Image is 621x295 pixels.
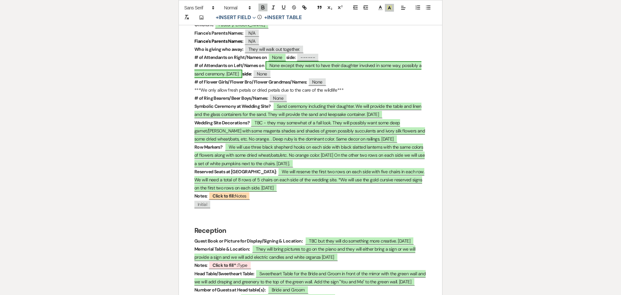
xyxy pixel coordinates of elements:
[268,286,309,294] span: Bride and Groom
[194,238,302,244] strong: Guest Book or Picture for Display/Signing & Location
[209,261,251,269] span: Type
[265,287,266,293] strong: :
[194,54,267,60] strong: # of Attendants on Right/Names on
[265,15,267,20] span: +
[245,37,259,45] span: N/A
[194,102,421,118] span: Sand ceremony including their daughter. We will provide the table and linen and the glass contain...
[194,120,250,126] strong: Wedding Site Decorations?
[212,262,238,268] b: Click to fill* :
[253,271,254,277] strong: :
[268,53,286,61] span: None
[194,269,426,286] span: Sweetheart Table for the Bride and Groom in front of the mirror with the green wall and we will a...
[194,167,424,192] span: We will reserve the first two rows on each side with five chairs in each row. We will need a tota...
[245,29,259,37] span: N/A
[194,201,210,208] span: Initial
[194,30,242,36] strong: Fiance's Parents Names
[194,86,427,94] p: ***We only allow fresh petals or dried petals due to the care of the wildlife***
[209,192,250,200] span: Notes
[253,70,271,78] span: None
[242,30,243,36] strong: :
[194,271,253,277] strong: Head Table/Sweetheart Table
[242,46,243,52] strong: :
[194,245,415,261] span: They will bring pictures to go on the piano and they will either bring a sign or we will provide ...
[399,4,408,12] span: Alignment
[385,4,394,12] span: Text Background Color
[194,246,249,252] strong: Memorial Table & Location
[305,237,414,245] span: TBC but they will do something more creative. [DATE]
[194,226,226,235] strong: Reception
[269,94,287,102] span: None
[216,15,219,20] span: +
[194,262,208,268] strong: Notes:
[262,14,304,21] button: +Insert Table
[194,38,243,44] strong: Fiance's Parents Names:
[286,54,296,60] strong: side:
[297,53,319,61] span: ------
[194,143,425,167] span: We will use three black shepherd hooks on each side with black slatted lanterns with the same col...
[194,193,208,199] strong: Notes:
[245,45,304,53] span: They will walk out together.
[194,287,265,293] strong: Number of Guests at Head table(s)
[376,4,385,12] span: Text Color
[249,246,250,252] strong: :
[194,119,425,143] span: TBC - they may somewhat of a fall look. They will possibly want some deep garnet/[PERSON_NAME] wi...
[302,238,303,244] strong: :
[194,169,277,175] strong: Reserved Seats at [GEOGRAPHIC_DATA]:
[194,144,223,150] strong: Row Markers?
[221,4,253,12] span: Header Formats
[194,62,264,68] strong: # of Attendants on Left/Names on
[194,61,421,78] span: None except they want to have their daughter involved in some way, possibly a sand ceremony. [DATE]
[242,71,252,77] strong: side:
[194,95,268,101] strong: # of Ring Bearers/Beer Boys/Names:
[212,193,235,199] b: Click to fill:
[213,14,258,21] button: Insert Field
[194,103,271,109] strong: Symbolic Ceremony at Wedding Site?
[194,79,307,85] strong: # of Flower Girls/Flower Bro/Flower Grandmas/Names:
[308,78,326,86] span: None
[194,46,242,52] strong: Who is giving who away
